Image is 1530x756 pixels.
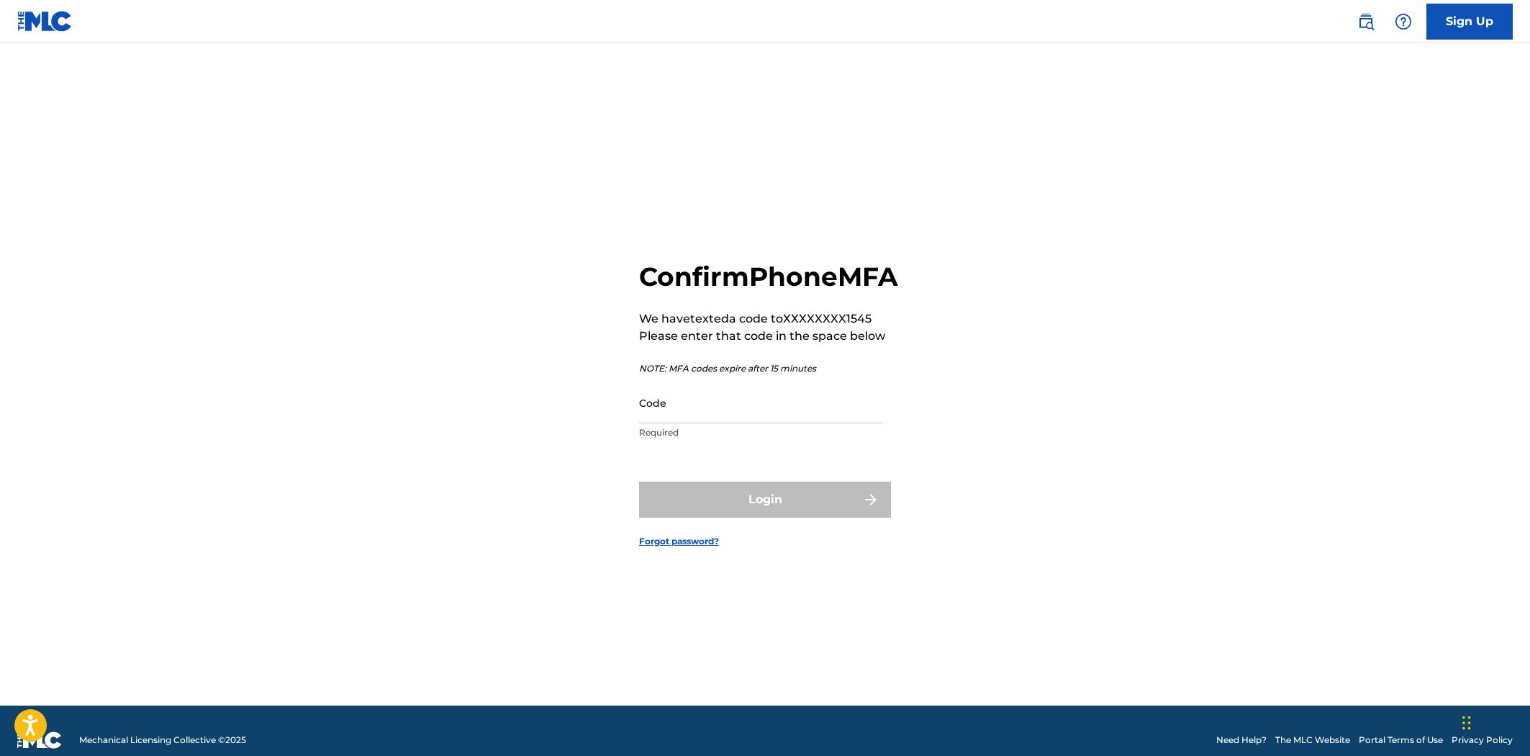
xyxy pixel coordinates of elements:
iframe: Chat Widget [1458,687,1530,756]
a: Forgot password? [639,535,719,548]
a: Sign Up [1426,4,1513,40]
img: help [1395,13,1412,30]
a: Privacy Policy [1452,734,1513,747]
img: search [1357,13,1375,30]
a: Public Search [1352,7,1380,36]
img: MLC Logo [17,11,73,32]
p: We have texted a code to XXXXXXXX1545 [639,310,898,328]
div: Drag [1462,701,1471,744]
p: Please enter that code in the space below [639,328,898,345]
img: logo [17,732,62,749]
p: NOTE: MFA codes expire after 15 minutes [639,362,898,375]
span: Mechanical Licensing Collective © 2025 [79,734,246,747]
p: Required [639,426,882,439]
div: Help [1389,7,1418,36]
a: Need Help? [1216,734,1267,747]
a: The MLC Website [1275,734,1350,747]
h2: Confirm Phone MFA [639,261,898,293]
a: Portal Terms of Use [1359,734,1443,747]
